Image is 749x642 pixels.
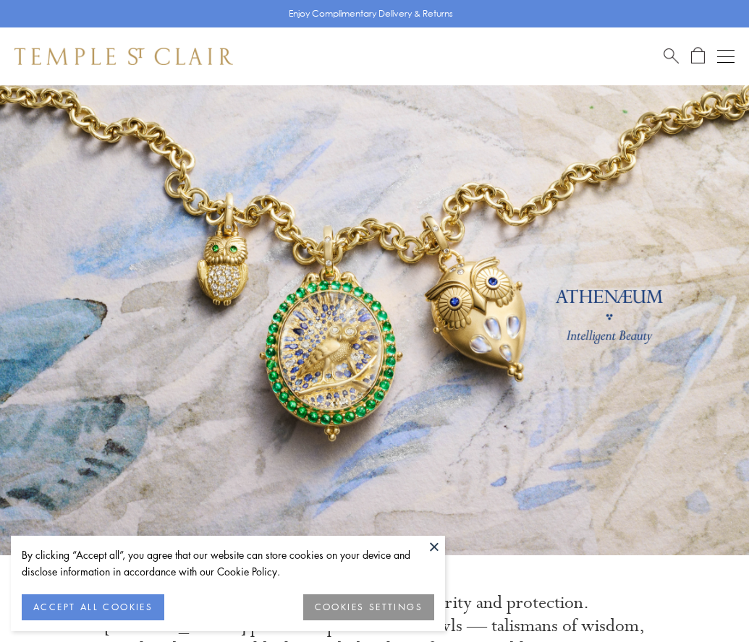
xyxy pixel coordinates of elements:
[717,48,735,65] button: Open navigation
[22,594,164,620] button: ACCEPT ALL COOKIES
[14,48,233,65] img: Temple St. Clair
[22,547,434,580] div: By clicking “Accept all”, you agree that our website can store cookies on your device and disclos...
[303,594,434,620] button: COOKIES SETTINGS
[664,47,679,65] a: Search
[289,7,453,21] p: Enjoy Complimentary Delivery & Returns
[691,47,705,65] a: Open Shopping Bag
